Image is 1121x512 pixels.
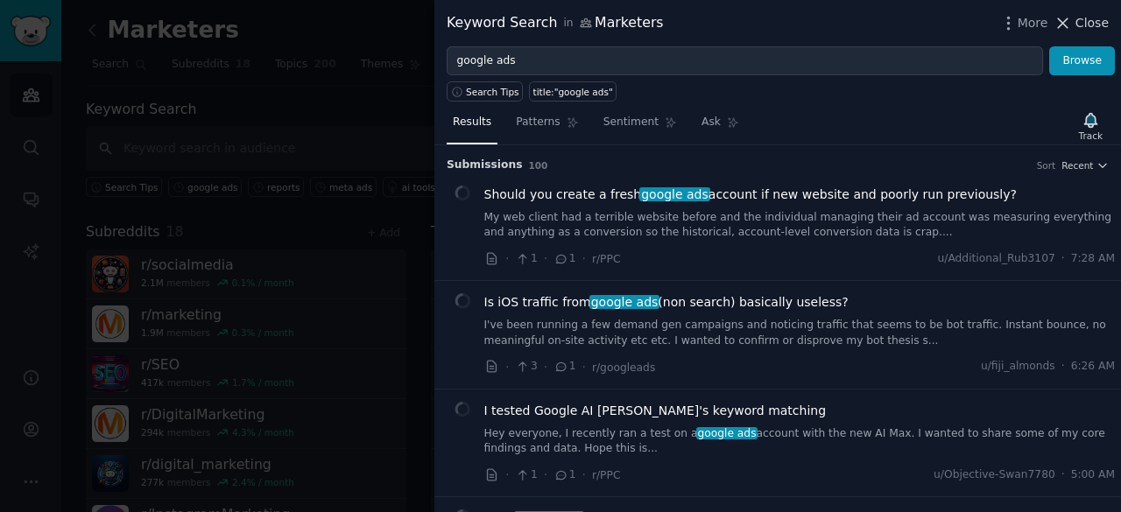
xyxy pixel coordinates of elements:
span: · [505,358,509,376]
button: More [999,14,1048,32]
span: 5:00 AM [1071,467,1115,483]
span: r/PPC [592,253,621,265]
a: Ask [695,109,745,144]
a: Hey everyone, I recently ran a test on agoogle adsaccount with the new AI Max. I wanted to share ... [484,426,1116,457]
span: r/googleads [592,361,655,374]
span: u/Additional_Rub3107 [938,251,1055,267]
span: 100 [529,160,548,171]
span: google ads [639,187,709,201]
span: google ads [696,427,758,439]
span: Ask [702,115,721,130]
div: Sort [1037,159,1056,172]
a: title:"google ads" [529,81,617,102]
span: u/fiji_almonds [981,359,1055,375]
span: 7:28 AM [1071,251,1115,267]
span: Search Tips [466,86,519,98]
span: in [563,16,573,32]
span: · [505,466,509,484]
button: Close [1054,14,1109,32]
span: · [1061,251,1065,267]
span: Should you create a fresh account if new website and poorly run previously? [484,186,1017,204]
a: Is iOS traffic fromgoogle ads(non search) basically useless? [484,293,849,312]
a: Results [447,109,497,144]
span: 1 [553,251,575,267]
button: Recent [1061,159,1109,172]
span: · [544,466,547,484]
span: · [1061,467,1065,483]
a: Should you create a freshgoogle adsaccount if new website and poorly run previously? [484,186,1017,204]
span: · [1061,359,1065,375]
input: Try a keyword related to your business [447,46,1043,76]
span: 1 [515,251,537,267]
span: 1 [553,467,575,483]
span: · [582,249,586,268]
div: Track [1079,130,1103,142]
span: u/Objective-Swan7780 [934,467,1055,483]
span: · [505,249,509,268]
button: Browse [1049,46,1115,76]
a: My web client had a terrible website before and the individual managing their ad account was meas... [484,210,1116,241]
span: Recent [1061,159,1093,172]
span: · [544,358,547,376]
div: Keyword Search Marketers [447,12,664,34]
span: r/PPC [592,469,621,481]
a: Patterns [510,109,584,144]
span: 3 [515,359,537,375]
a: Sentiment [597,109,683,144]
span: · [582,466,586,484]
a: I tested Google AI [PERSON_NAME]'s keyword matching [484,402,827,420]
button: Search Tips [447,81,523,102]
div: title:"google ads" [533,86,613,98]
span: 6:26 AM [1071,359,1115,375]
span: Patterns [516,115,560,130]
span: Sentiment [603,115,659,130]
span: google ads [589,295,659,309]
span: Submission s [447,158,523,173]
a: I've been running a few demand gen campaigns and noticing traffic that seems to be bot traffic. I... [484,318,1116,348]
span: · [544,249,547,268]
button: Track [1073,108,1109,144]
span: Close [1075,14,1109,32]
span: · [582,358,586,376]
span: 1 [515,467,537,483]
span: Is iOS traffic from (non search) basically useless? [484,293,849,312]
span: More [1018,14,1048,32]
span: 1 [553,359,575,375]
span: Results [453,115,491,130]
